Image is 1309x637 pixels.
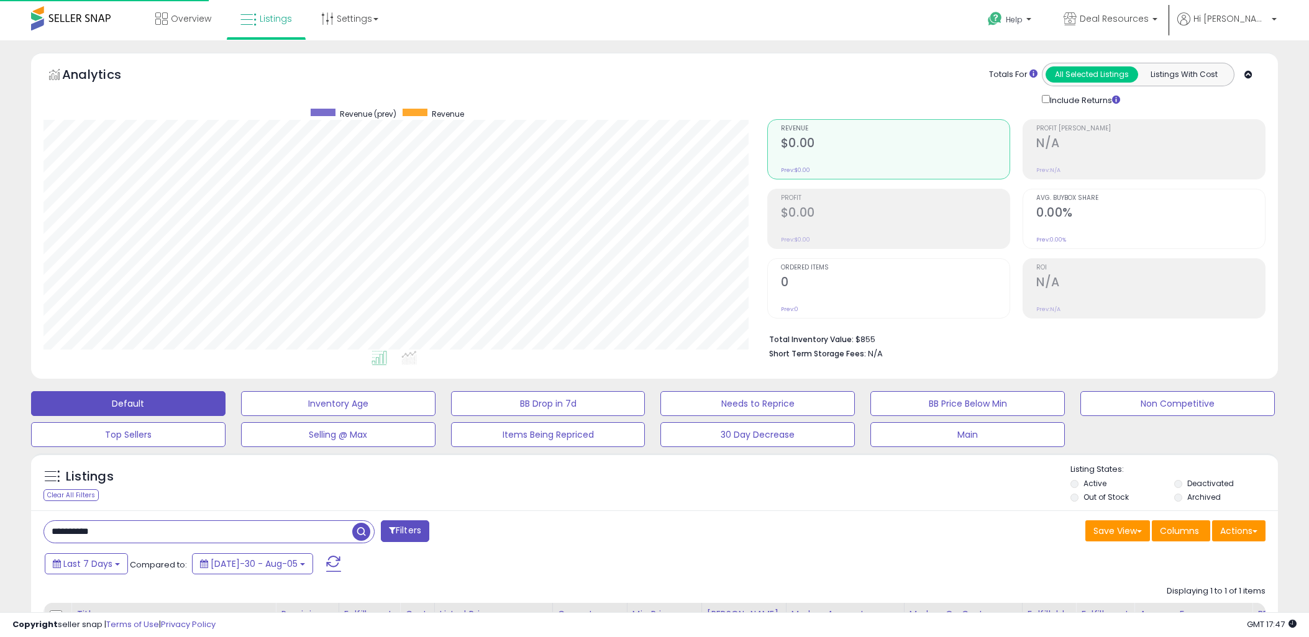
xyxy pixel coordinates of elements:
[987,11,1003,27] i: Get Help
[440,608,547,621] div: Listed Price
[1036,166,1060,174] small: Prev: N/A
[781,166,810,174] small: Prev: $0.00
[1036,136,1265,153] h2: N/A
[1083,492,1129,502] label: Out of Stock
[1193,12,1268,25] span: Hi [PERSON_NAME]
[1036,275,1265,292] h2: N/A
[1036,195,1265,202] span: Avg. Buybox Share
[910,608,1017,621] div: Markup on Cost
[1070,464,1278,476] p: Listing States:
[106,618,159,630] a: Terms of Use
[281,608,334,621] div: Repricing
[211,558,298,570] span: [DATE]-30 - Aug-05
[1187,478,1234,489] label: Deactivated
[781,206,1010,222] h2: $0.00
[1028,608,1070,634] div: Fulfillable Quantity
[1138,66,1230,83] button: Listings With Cost
[660,422,855,447] button: 30 Day Decrease
[451,422,645,447] button: Items Being Repriced
[769,334,854,345] b: Total Inventory Value:
[63,558,112,570] span: Last 7 Days
[1139,608,1247,621] div: Amazon Fees
[1085,520,1150,541] button: Save View
[1036,264,1265,271] span: ROI
[12,618,58,630] strong: Copyright
[241,391,436,416] button: Inventory Age
[791,608,899,621] div: Markup Amount
[769,331,1256,346] li: $855
[12,619,216,631] div: seller snap | |
[381,520,429,542] button: Filters
[781,195,1010,202] span: Profit
[769,348,866,359] b: Short Term Storage Fees:
[1036,305,1060,313] small: Prev: N/A
[1177,12,1277,40] a: Hi [PERSON_NAME]
[1152,520,1210,541] button: Columns
[989,69,1038,81] div: Totals For
[1080,391,1275,416] button: Non Competitive
[1080,12,1149,25] span: Deal Resources
[1036,125,1265,132] span: Profit [PERSON_NAME]
[130,559,187,571] span: Compared to:
[1257,608,1303,634] div: BB Share 24h.
[1083,478,1106,489] label: Active
[43,489,99,501] div: Clear All Filters
[1081,608,1129,634] div: Fulfillment Cost
[66,468,114,486] h5: Listings
[707,608,781,621] div: [PERSON_NAME]
[192,553,313,574] button: [DATE]-30 - Aug-05
[1036,236,1066,243] small: Prev: 0.00%
[432,109,464,119] span: Revenue
[62,66,145,86] h5: Analytics
[781,275,1010,292] h2: 0
[1167,585,1266,597] div: Displaying 1 to 1 of 1 items
[870,422,1065,447] button: Main
[76,608,270,621] div: Title
[558,608,622,634] div: Current Buybox Price
[31,391,226,416] button: Default
[241,422,436,447] button: Selling @ Max
[171,12,211,25] span: Overview
[344,608,395,621] div: Fulfillment
[340,109,396,119] span: Revenue (prev)
[405,608,429,621] div: Cost
[161,618,216,630] a: Privacy Policy
[978,2,1044,40] a: Help
[781,236,810,243] small: Prev: $0.00
[632,608,696,621] div: Min Price
[1187,492,1221,502] label: Archived
[1212,520,1266,541] button: Actions
[660,391,855,416] button: Needs to Reprice
[451,391,645,416] button: BB Drop in 7d
[1006,14,1023,25] span: Help
[45,553,128,574] button: Last 7 Days
[260,12,292,25] span: Listings
[1046,66,1138,83] button: All Selected Listings
[31,422,226,447] button: Top Sellers
[781,305,798,313] small: Prev: 0
[781,125,1010,132] span: Revenue
[870,391,1065,416] button: BB Price Below Min
[1247,618,1297,630] span: 2025-08-14 17:47 GMT
[1033,93,1135,107] div: Include Returns
[868,348,883,359] span: N/A
[781,136,1010,153] h2: $0.00
[1160,525,1199,537] span: Columns
[1036,206,1265,222] h2: 0.00%
[781,264,1010,271] span: Ordered Items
